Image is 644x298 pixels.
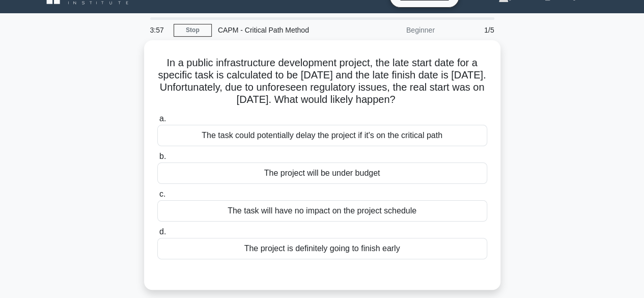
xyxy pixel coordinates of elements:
h5: In a public infrastructure development project, the late start date for a specific task is calcul... [156,57,488,106]
span: a. [159,114,166,123]
div: The project is definitely going to finish early [157,238,487,259]
span: c. [159,189,165,198]
div: The task will have no impact on the project schedule [157,200,487,222]
a: Stop [174,24,212,37]
div: 1/5 [441,20,500,40]
div: Beginner [352,20,441,40]
div: CAPM - Critical Path Method [212,20,352,40]
div: The task could potentially delay the project if it's on the critical path [157,125,487,146]
span: d. [159,227,166,236]
div: The project will be under budget [157,162,487,184]
div: 3:57 [144,20,174,40]
span: b. [159,152,166,160]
